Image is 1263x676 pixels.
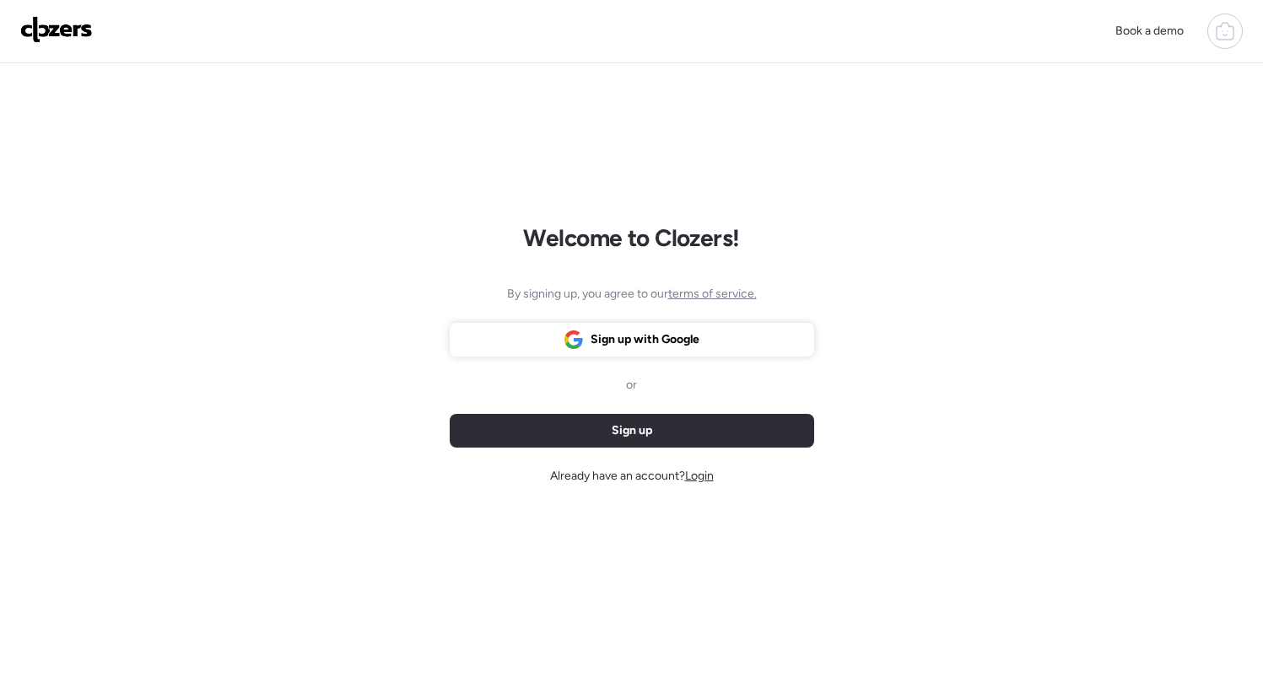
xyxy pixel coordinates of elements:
[626,377,637,394] span: or
[612,422,652,439] span: Sign up
[685,469,714,483] span: Login
[20,16,93,43] img: Logo
[523,223,739,252] h1: Welcome to Clozers!
[550,468,714,485] span: Already have an account?
[1115,24,1184,38] span: Book a demo
[668,287,757,301] span: terms of service.
[507,286,757,303] span: By signing up, you agree to our
[591,331,699,348] span: Sign up with Google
